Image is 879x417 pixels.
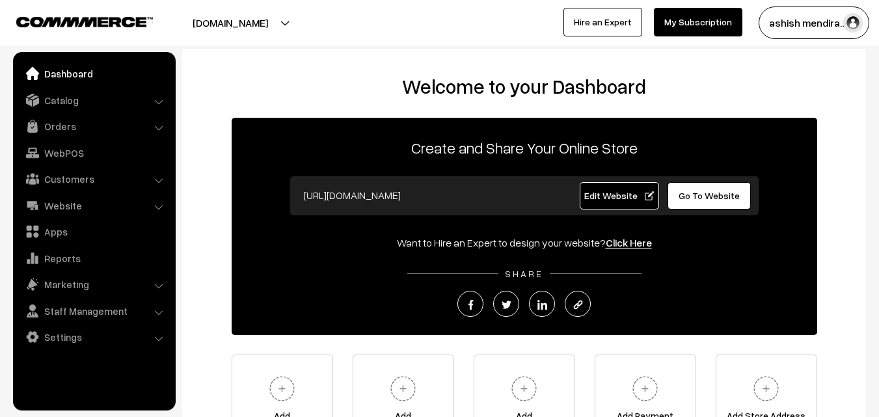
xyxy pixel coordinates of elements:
span: Edit Website [584,190,654,201]
img: plus.svg [264,371,300,407]
a: Catalog [16,88,171,112]
a: Apps [16,220,171,243]
img: COMMMERCE [16,17,153,27]
a: Dashboard [16,62,171,85]
button: [DOMAIN_NAME] [147,7,314,39]
a: Marketing [16,273,171,296]
a: Orders [16,114,171,138]
span: SHARE [498,268,550,279]
a: Settings [16,325,171,349]
a: Reports [16,247,171,270]
p: Create and Share Your Online Store [232,136,817,159]
h2: Welcome to your Dashboard [195,75,853,98]
img: user [843,13,863,33]
a: COMMMERCE [16,13,130,29]
img: plus.svg [627,371,663,407]
a: Go To Website [668,182,751,209]
a: WebPOS [16,141,171,165]
a: Customers [16,167,171,191]
a: Click Here [606,236,652,249]
a: Hire an Expert [563,8,642,36]
a: My Subscription [654,8,742,36]
img: plus.svg [385,371,421,407]
span: Go To Website [679,190,740,201]
img: plus.svg [748,371,784,407]
a: Staff Management [16,299,171,323]
button: ashish mendira… [759,7,869,39]
div: Want to Hire an Expert to design your website? [232,235,817,250]
a: Website [16,194,171,217]
img: plus.svg [506,371,542,407]
a: Edit Website [580,182,659,209]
